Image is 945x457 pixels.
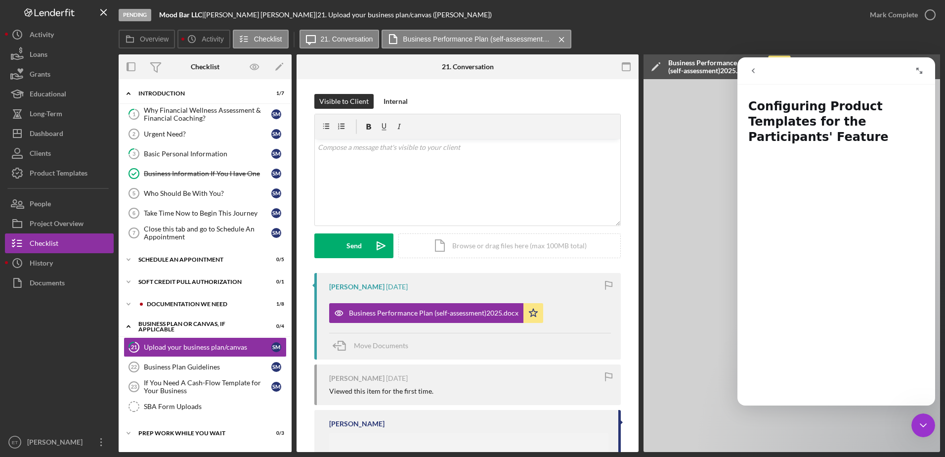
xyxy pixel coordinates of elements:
[271,129,281,139] div: S M
[300,30,380,48] button: 21. Conversation
[12,440,18,445] text: ET
[144,130,271,138] div: Urgent Need?
[204,11,317,19] div: [PERSON_NAME] [PERSON_NAME] |
[140,35,169,43] label: Overview
[403,35,551,43] label: Business Performance Plan (self-assessment)2025.docx
[131,344,137,350] tspan: 21
[271,188,281,198] div: S M
[138,279,259,285] div: Soft Credit Pull Authorization
[144,363,271,371] div: Business Plan Guidelines
[144,343,271,351] div: Upload your business plan/canvas
[271,362,281,372] div: S M
[144,209,271,217] div: Take Time Now to Begin This Journey
[314,94,374,109] button: Visible to Client
[119,9,151,21] div: Pending
[124,164,287,183] a: Business Information If You Have OneSM
[124,104,287,124] a: 1Why Financial Wellness Assessment & Financial Coaching?SM
[138,321,259,332] div: Business Plan or Canvas, if applicable
[382,30,571,48] button: Business Performance Plan (self-assessment)2025.docx
[870,5,918,25] div: Mark Complete
[321,35,373,43] label: 21. Conversation
[147,301,259,307] div: Documentation We Need
[131,364,137,370] tspan: 22
[442,63,494,71] div: 21. Conversation
[131,384,137,390] tspan: 23
[124,183,287,203] a: 5Who Should Be With You?SM
[144,403,286,411] div: SBA Form Uploads
[266,323,284,329] div: 0 / 4
[138,430,259,436] div: Prep Work While You Wait
[911,413,935,437] iframe: Intercom live chat
[177,30,230,48] button: Activity
[271,342,281,352] div: S M
[266,430,284,436] div: 0 / 3
[271,109,281,119] div: S M
[138,257,259,263] div: Schedule An Appointment
[384,94,408,109] div: Internal
[266,91,284,96] div: 1 / 7
[668,59,762,75] div: Business Performance Plan (self-assessment)2025.docx
[132,150,135,157] tspan: 3
[860,5,940,25] button: Mark Complete
[254,35,282,43] label: Checklist
[319,94,369,109] div: Visible to Client
[329,283,385,291] div: [PERSON_NAME]
[271,382,281,392] div: S M
[25,432,89,455] div: [PERSON_NAME]
[191,63,219,71] div: Checklist
[144,150,271,158] div: Basic Personal Information
[124,124,287,144] a: 2Urgent Need?SM
[233,30,289,48] button: Checklist
[329,387,433,395] div: Viewed this item for the first time.
[266,301,284,307] div: 1 / 8
[329,420,385,428] div: [PERSON_NAME]
[119,30,175,48] button: Overview
[159,11,204,19] div: |
[132,230,135,236] tspan: 7
[124,397,287,416] a: SBA Form Uploads
[132,190,135,196] tspan: 5
[159,10,202,19] b: Mood Bar LLC
[737,57,935,406] iframe: Intercom live chat
[144,106,271,122] div: Why Financial Wellness Assessment & Financial Coaching?
[132,111,135,117] tspan: 1
[379,94,413,109] button: Internal
[644,79,940,452] iframe: Document Preview
[317,11,492,19] div: 21. Upload your business plan/canvas ([PERSON_NAME])
[314,233,393,258] button: Send
[202,35,223,43] label: Activity
[124,223,287,243] a: 7Close this tab and go to Schedule An AppointmentSM
[138,91,259,96] div: Introduction
[329,303,543,323] button: Business Performance Plan (self-assessment)2025.docx
[266,257,284,263] div: 0 / 5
